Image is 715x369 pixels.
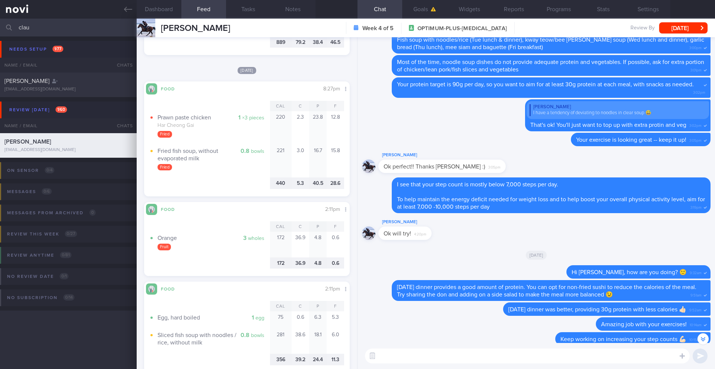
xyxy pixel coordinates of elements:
div: 36.9 [292,232,309,257]
span: Ok will try! [384,231,411,237]
span: Ok perfect!! Thanks [PERSON_NAME] :) [384,164,485,170]
div: Fried [158,164,172,171]
div: 79.2 [292,36,309,48]
div: Fried [158,131,172,138]
div: On sensor [5,166,56,176]
div: Food [157,206,187,212]
div: 24.4 [309,354,327,365]
div: [PERSON_NAME] [378,151,528,160]
span: 3:19pm [690,203,702,210]
div: 440 [270,177,292,189]
span: 0 / 1 [60,273,69,279]
div: F [327,301,344,311]
div: 221 [270,145,292,178]
div: No review date [5,272,70,282]
small: ×3 pieces [242,115,264,121]
button: [DATE] [659,22,708,33]
span: 3:05pm [689,136,702,143]
button: 3 wholes Orange Fruit [150,232,270,257]
span: 2:11pm [325,207,340,212]
span: To help maintain the energy deficit needed for weight loss and to help boost your overall physica... [397,196,705,210]
div: F [327,221,344,232]
span: Hi [PERSON_NAME], how are you doing? 🙂 [572,269,687,275]
small: wholes [248,236,264,241]
span: [DATE] dinner was better, providing 30g protein with less calories 👍🏻 [508,307,686,312]
div: Messages from Archived [5,208,98,218]
span: 0 / 27 [65,231,77,237]
div: 23.8 [309,111,327,144]
span: Your protein target is 90g per day, so you want to aim for at least 30g protein at each meal, wit... [397,81,694,87]
div: P [309,221,327,232]
div: 4.8 [309,232,327,257]
span: Review By [630,25,655,32]
div: 0.6 [292,311,309,329]
span: [PERSON_NAME] [4,78,50,84]
div: Food [157,85,187,92]
div: Fried fish soup, without evaporated milk [158,147,270,162]
span: 10:14am [690,321,702,328]
div: 6.3 [309,311,327,329]
span: 0 [89,209,96,216]
div: P [309,101,327,111]
span: 2:11pm [325,286,340,292]
div: [EMAIL_ADDRESS][DOMAIN_NAME] [4,87,132,92]
span: 10:15am [689,336,702,343]
div: No subscription [5,293,76,303]
div: Review this week [5,229,79,239]
div: Review [DATE] [7,105,69,115]
span: 1 / 60 [55,106,67,113]
strong: Week 4 of 5 [362,25,394,32]
div: 4.8 [309,257,327,269]
div: Chats [107,58,137,73]
span: Most of the time, noodle soup dishes do not provide adequate protein and vegetables. If possible,... [397,59,704,73]
div: 46.5 [327,36,344,48]
span: Your exercise is looking great -- keep it up! [576,137,686,143]
span: Amazing job with your exercises! [601,321,687,327]
div: I have a tendency of deviating to noodles in clear soup 😅 [530,110,706,116]
span: 9:52am [689,306,702,313]
div: Egg, hard boiled [158,314,270,321]
span: 3:02pm [693,88,705,95]
div: 18.1 [309,329,327,354]
div: 39.2 [292,354,309,365]
small: bowls [251,149,264,154]
div: 2.3 [292,111,309,144]
div: 5.3 [292,177,309,189]
span: 4:20pm [414,230,426,237]
span: OPTIMUM-PLUS-[MEDICAL_DATA] [417,25,507,32]
div: 12.8 [327,111,344,144]
span: 0 / 81 [60,252,71,258]
div: 356 [270,354,292,365]
div: 0.6 [327,232,344,257]
div: 75 [270,311,292,329]
strong: 1 [252,315,254,321]
div: 16.7 [309,145,327,178]
span: 9:32am [690,269,702,276]
span: I see that your step count is mostly below 7,000 steps per day. [397,182,558,187]
span: 8:27pm [323,86,340,92]
button: 1 egg Egg, hard boiled [150,311,270,329]
div: P [309,301,327,311]
span: 0 / 14 [63,294,74,301]
div: 36.9 [292,257,309,269]
div: Prawn paste chicken [158,114,270,121]
div: Needs setup [7,44,65,54]
div: 38.6 [292,329,309,354]
div: 40.5 [309,177,327,189]
strong: 3 [243,235,247,241]
div: 220 [270,111,292,144]
button: 0.8 bowls Sliced fish soup with noodles / rice, without milk [150,329,270,354]
div: Orange [158,234,270,242]
div: 15.8 [327,145,344,178]
div: Cal [270,221,292,232]
span: That's ok! You'll just want to top up with extra protin and veg [530,122,686,128]
span: 0 / 4 [45,167,54,173]
div: Cal [270,301,292,311]
span: [PERSON_NAME] [161,24,230,33]
div: C [292,301,309,311]
span: 3:00pm [689,44,702,51]
button: 0.8 bowls Fried fish soup, without evaporated milk Fried [150,145,270,178]
strong: 0.8 [241,148,250,154]
strong: 0.8 [241,332,250,338]
div: 5.3 [327,311,344,329]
